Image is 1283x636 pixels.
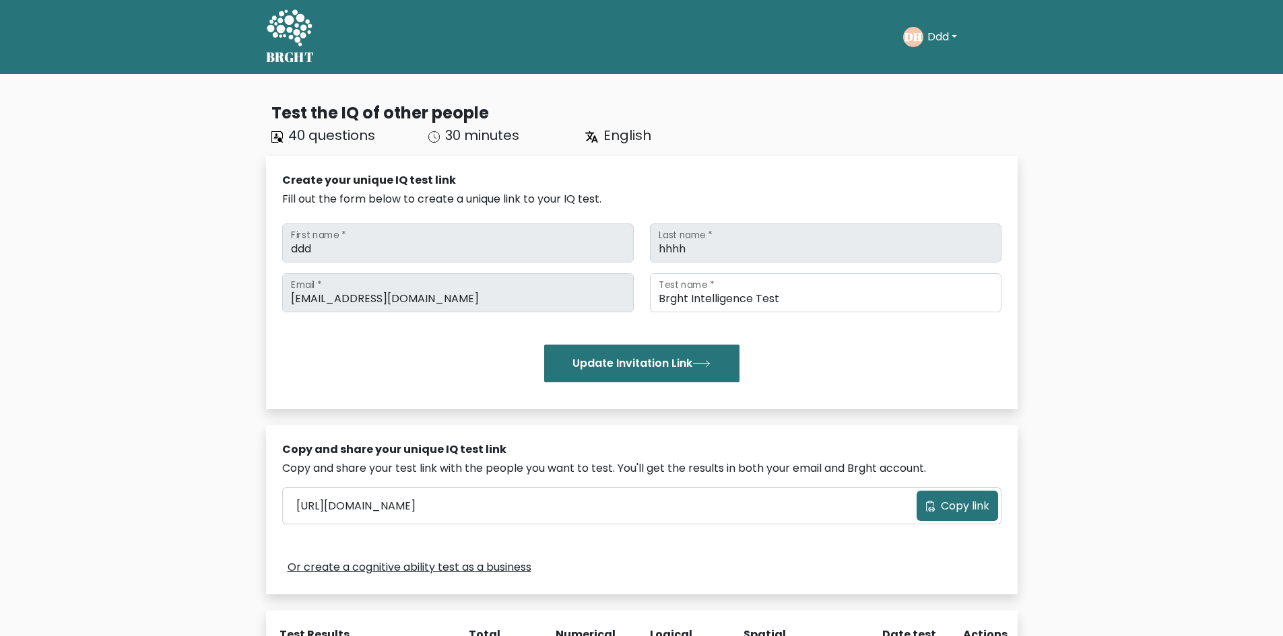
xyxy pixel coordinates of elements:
[923,28,961,46] button: Ddd
[544,345,739,382] button: Update Invitation Link
[941,498,989,514] span: Copy link
[904,29,922,44] text: DH
[282,191,1001,207] div: Fill out the form below to create a unique link to your IQ test.
[288,559,531,575] a: Or create a cognitive ability test as a business
[445,126,519,145] span: 30 minutes
[266,5,315,69] a: BRGHT
[650,273,1001,312] input: Test name
[650,223,1001,262] input: Last name
[282,460,1001,476] div: Copy and share your test link with the people you want to test. You'll get the results in both yo...
[603,126,651,145] span: English
[917,491,998,521] button: Copy link
[282,223,634,262] input: First name
[282,441,1001,458] div: Copy and share your unique IQ test link
[282,172,1001,188] div: Create your unique IQ test link
[266,49,315,65] h5: BRGHT
[282,273,634,312] input: Email
[288,126,375,145] span: 40 questions
[271,101,1018,125] div: Test the IQ of other people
